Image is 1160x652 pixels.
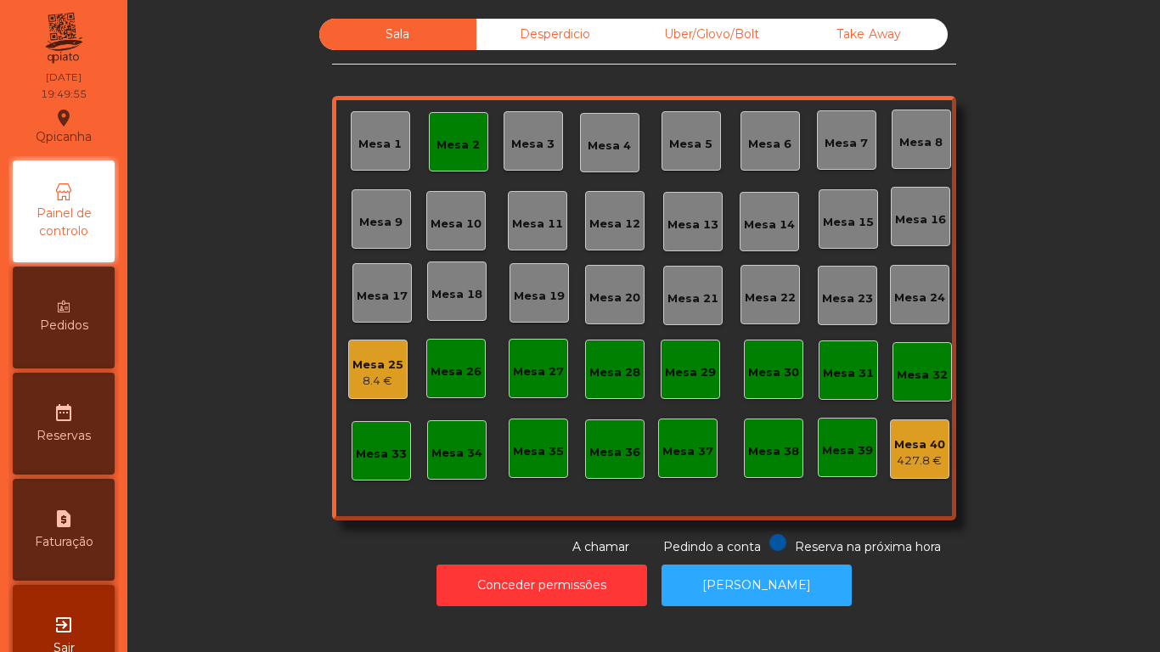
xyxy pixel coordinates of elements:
[436,565,647,606] button: Conceder permissões
[513,443,564,460] div: Mesa 35
[40,317,88,334] span: Pedidos
[37,427,91,445] span: Reservas
[319,19,476,50] div: Sala
[511,136,555,153] div: Mesa 3
[667,290,718,307] div: Mesa 21
[665,364,716,381] div: Mesa 29
[514,288,565,305] div: Mesa 19
[572,539,629,554] span: A chamar
[748,364,799,381] div: Mesa 30
[53,108,74,128] i: location_on
[17,205,110,240] span: Painel de controlo
[589,289,640,306] div: Mesa 20
[36,105,92,148] div: Qpicanha
[791,19,948,50] div: Take Away
[633,19,791,50] div: Uber/Glovo/Bolt
[894,452,945,469] div: 427.8 €
[748,136,791,153] div: Mesa 6
[667,216,718,233] div: Mesa 13
[745,289,796,306] div: Mesa 22
[352,373,403,390] div: 8.4 €
[748,443,799,460] div: Mesa 38
[589,216,640,233] div: Mesa 12
[513,363,564,380] div: Mesa 27
[823,365,874,382] div: Mesa 31
[822,290,873,307] div: Mesa 23
[476,19,633,50] div: Desperdicio
[663,539,761,554] span: Pedindo a conta
[895,211,946,228] div: Mesa 16
[431,363,481,380] div: Mesa 26
[588,138,631,155] div: Mesa 4
[352,357,403,374] div: Mesa 25
[897,367,948,384] div: Mesa 32
[41,87,87,102] div: 19:49:55
[35,533,93,551] span: Faturação
[822,442,873,459] div: Mesa 39
[42,8,84,68] img: qpiato
[46,70,82,85] div: [DATE]
[431,286,482,303] div: Mesa 18
[894,289,945,306] div: Mesa 24
[358,136,402,153] div: Mesa 1
[431,445,482,462] div: Mesa 34
[894,436,945,453] div: Mesa 40
[662,443,713,460] div: Mesa 37
[53,402,74,423] i: date_range
[899,134,943,151] div: Mesa 8
[512,216,563,233] div: Mesa 11
[825,135,868,152] div: Mesa 7
[436,137,480,154] div: Mesa 2
[669,136,712,153] div: Mesa 5
[795,539,941,554] span: Reserva na próxima hora
[662,565,852,606] button: [PERSON_NAME]
[589,444,640,461] div: Mesa 36
[589,364,640,381] div: Mesa 28
[53,509,74,529] i: request_page
[823,214,874,231] div: Mesa 15
[356,446,407,463] div: Mesa 33
[53,615,74,635] i: exit_to_app
[431,216,481,233] div: Mesa 10
[357,288,408,305] div: Mesa 17
[744,216,795,233] div: Mesa 14
[359,214,403,231] div: Mesa 9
